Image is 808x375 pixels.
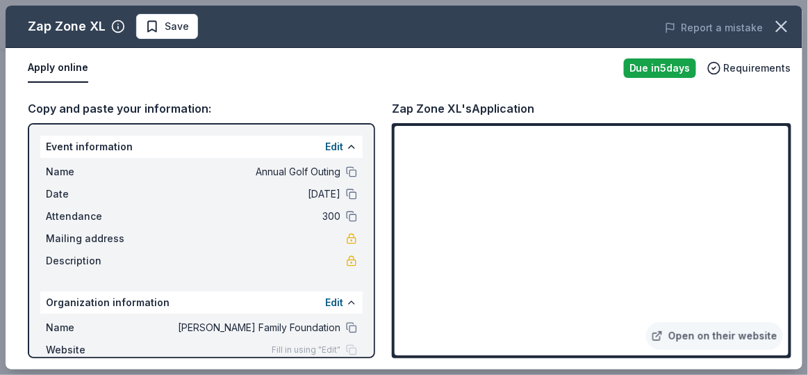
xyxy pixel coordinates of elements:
[46,342,139,358] span: Website
[139,163,340,180] span: Annual Golf Outing
[139,208,340,225] span: 300
[28,54,88,83] button: Apply online
[665,19,764,36] button: Report a mistake
[46,163,139,180] span: Name
[392,99,534,118] div: Zap Zone XL's Application
[46,186,139,202] span: Date
[136,14,198,39] button: Save
[707,60,791,77] button: Requirements
[40,136,363,158] div: Event information
[272,344,340,356] span: Fill in using "Edit"
[40,292,363,314] div: Organization information
[28,99,375,118] div: Copy and paste your information:
[624,58,696,78] div: Due in 5 days
[646,322,783,350] a: Open on their website
[46,253,139,269] span: Description
[28,15,106,38] div: Zap Zone XL
[325,294,343,311] button: Edit
[46,230,139,247] span: Mailing address
[724,60,791,77] span: Requirements
[139,319,340,336] span: [PERSON_NAME] Family Foundation
[325,138,343,155] button: Edit
[46,319,139,336] span: Name
[46,208,139,225] span: Attendance
[165,18,189,35] span: Save
[139,186,340,202] span: [DATE]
